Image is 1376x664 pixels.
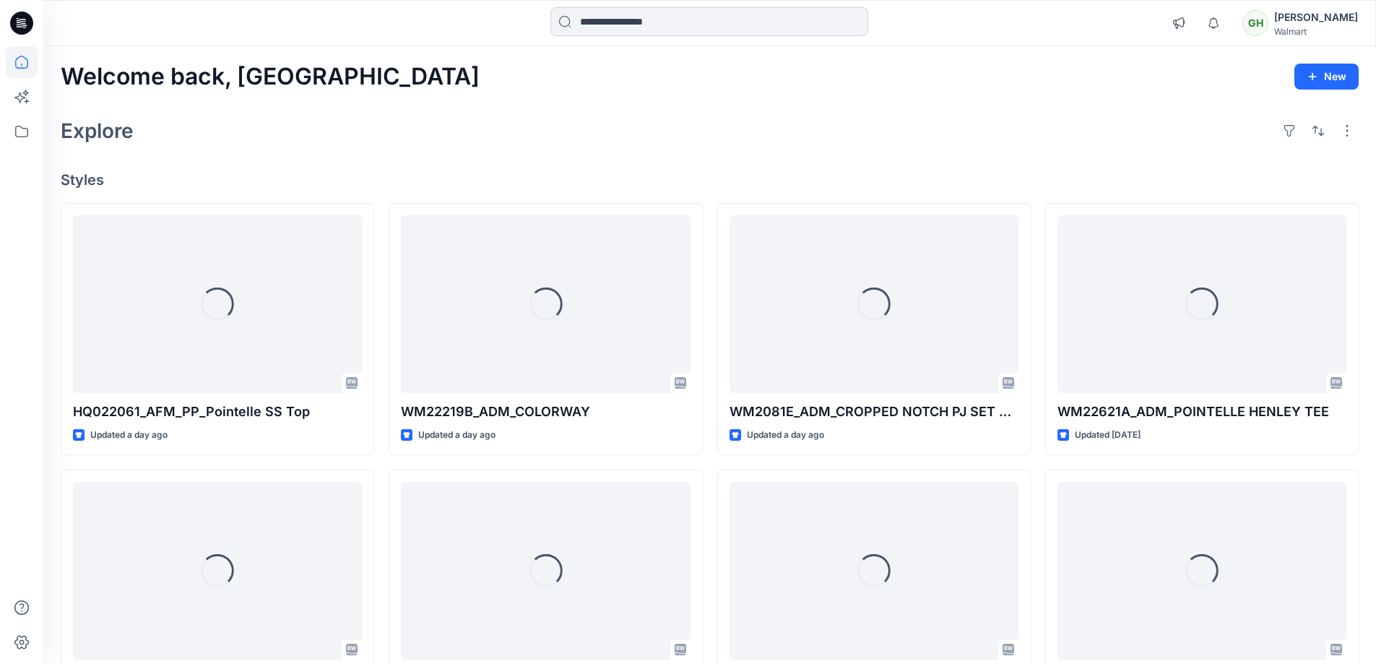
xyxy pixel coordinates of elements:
p: Updated a day ago [747,428,824,443]
h2: Explore [61,119,134,142]
div: [PERSON_NAME] [1274,9,1358,26]
p: Updated [DATE] [1075,428,1141,443]
div: GH [1242,10,1268,36]
h2: Welcome back, [GEOGRAPHIC_DATA] [61,64,480,90]
p: HQ022061_AFM_PP_Pointelle SS Top [73,402,362,422]
p: Updated a day ago [90,428,168,443]
button: New [1294,64,1359,90]
h4: Styles [61,171,1359,189]
p: WM2081E_ADM_CROPPED NOTCH PJ SET w/ STRAIGHT HEM TOP_COLORWAY [730,402,1018,422]
p: WM22621A_ADM_POINTELLE HENLEY TEE [1057,402,1346,422]
p: WM22219B_ADM_COLORWAY [401,402,690,422]
div: Walmart [1274,26,1358,37]
p: Updated a day ago [418,428,496,443]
